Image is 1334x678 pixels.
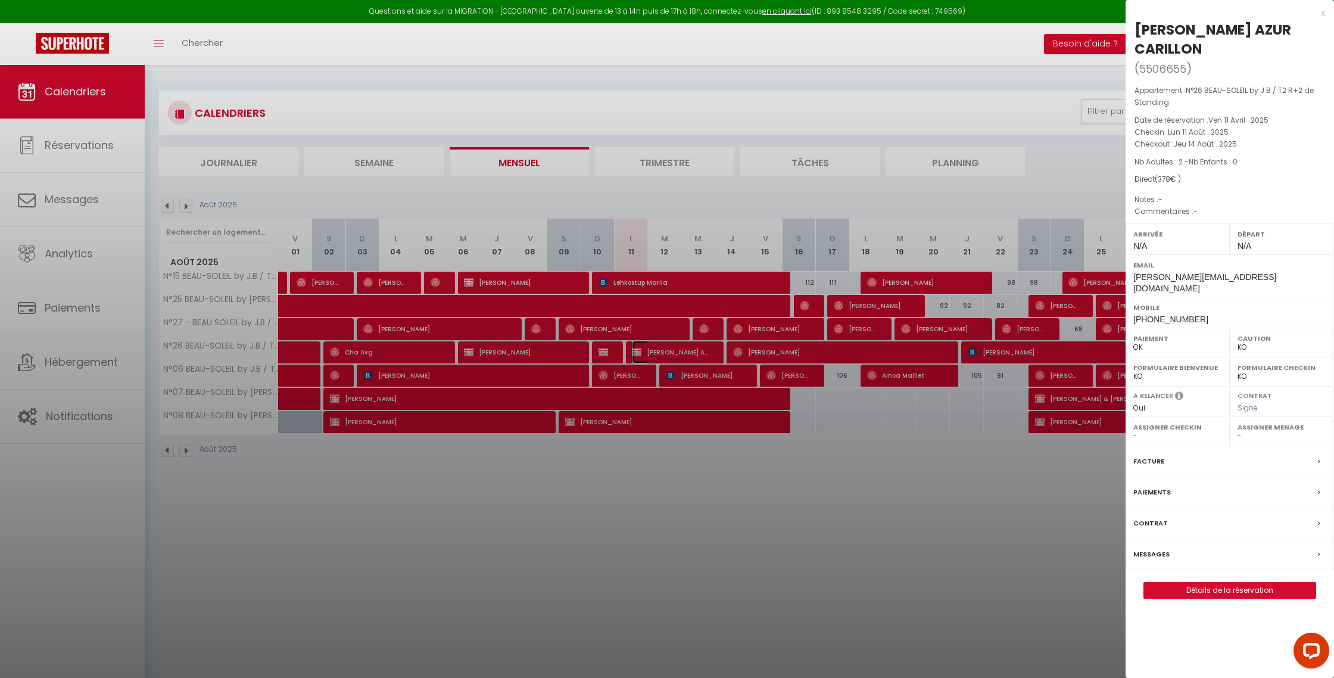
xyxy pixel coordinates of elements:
[1134,138,1325,150] p: Checkout :
[1133,241,1147,251] span: N/A
[1155,174,1181,184] span: ( € )
[1134,194,1325,206] p: Notes :
[1284,628,1334,678] iframe: LiveChat chat widget
[1133,315,1208,324] span: [PHONE_NUMBER]
[1133,486,1171,499] label: Paiements
[1193,206,1198,216] span: -
[1139,61,1186,76] span: 5506655
[1238,228,1326,240] label: Départ
[1133,228,1222,240] label: Arrivée
[1133,517,1168,530] label: Contrat
[1238,332,1326,344] label: Caution
[1133,332,1222,344] label: Paiement
[1133,272,1276,293] span: [PERSON_NAME][EMAIL_ADDRESS][DOMAIN_NAME]
[1158,194,1162,204] span: -
[1143,582,1316,599] button: Détails de la réservation
[1208,115,1268,125] span: Ven 11 Avril . 2025
[1134,85,1314,107] span: N°26 BEAU-SOLEIL by J.B / T2 R+2 de Standing
[1134,126,1325,138] p: Checkin :
[1238,362,1326,374] label: Formulaire Checkin
[1168,127,1229,137] span: Lun 11 Août . 2025
[1134,20,1325,58] div: [PERSON_NAME] AZUR CARILLON
[1133,455,1164,468] label: Facture
[1238,403,1258,413] span: Signé
[1134,206,1325,217] p: Commentaires :
[1238,391,1272,399] label: Contrat
[1238,241,1251,251] span: N/A
[1175,391,1183,404] i: Sélectionner OUI si vous souhaiter envoyer les séquences de messages post-checkout
[1134,114,1325,126] p: Date de réservation :
[1133,548,1170,561] label: Messages
[1144,583,1316,598] a: Détails de la réservation
[1133,259,1326,271] label: Email
[1133,391,1173,401] label: A relancer
[1238,421,1326,433] label: Assigner Menage
[1189,157,1238,167] span: Nb Enfants : 0
[1158,174,1170,184] span: 378
[1134,60,1192,77] span: ( )
[1133,421,1222,433] label: Assigner Checkin
[1133,301,1326,313] label: Mobile
[1134,157,1238,167] span: Nb Adultes : 2 -
[1134,174,1325,185] div: Direct
[1126,6,1325,20] div: x
[1173,139,1237,149] span: Jeu 14 Août . 2025
[1134,85,1325,108] p: Appartement :
[1133,362,1222,374] label: Formulaire Bienvenue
